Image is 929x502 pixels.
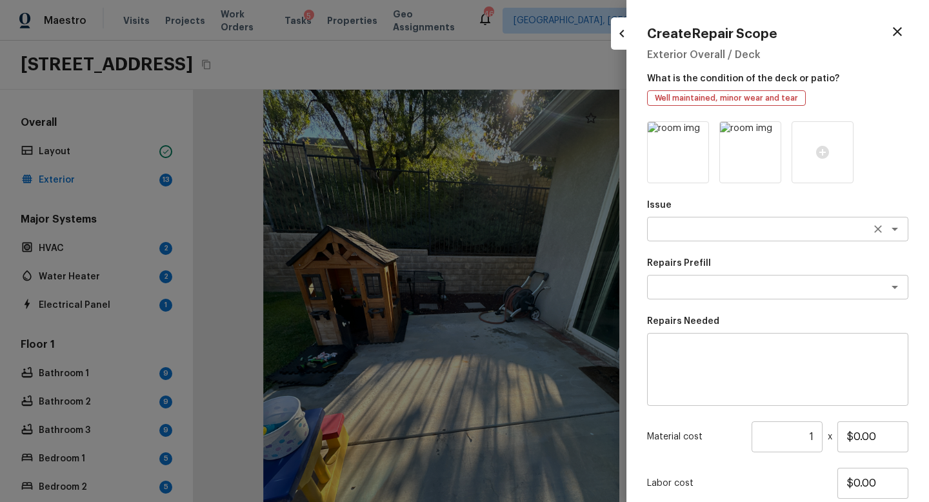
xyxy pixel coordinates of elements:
h4: Create Repair Scope [647,26,777,43]
span: Well maintained, minor wear and tear [650,92,803,105]
button: Open [886,220,904,238]
img: room img [720,122,781,183]
p: Labor cost [647,477,837,490]
p: What is the condition of the deck or patio? [647,67,908,85]
button: Open [886,278,904,296]
p: Repairs Prefill [647,257,908,270]
div: x [647,421,908,452]
h5: Exterior Overall / Deck [647,48,908,62]
p: Repairs Needed [647,315,908,328]
img: room img [648,122,708,183]
button: Clear [869,220,887,238]
p: Material cost [647,430,746,443]
p: Issue [647,199,908,212]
